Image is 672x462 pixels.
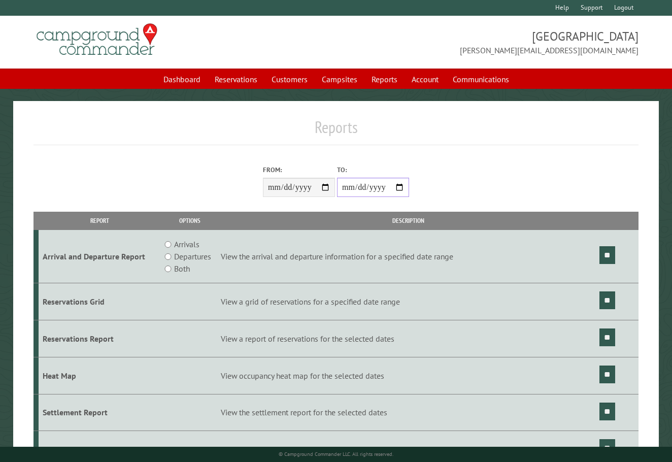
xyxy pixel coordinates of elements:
label: To: [337,165,409,175]
span: [GEOGRAPHIC_DATA] [PERSON_NAME][EMAIL_ADDRESS][DOMAIN_NAME] [336,28,639,56]
td: View a report of reservations for the selected dates [219,320,598,357]
a: Account [406,70,445,89]
a: Communications [447,70,515,89]
label: Departures [174,250,211,262]
a: Reports [365,70,404,89]
td: Reservations Grid [39,283,160,320]
img: Campground Commander [33,20,160,59]
h1: Reports [33,117,639,145]
small: © Campground Commander LLC. All rights reserved. [279,451,393,457]
td: View a grid of reservations for a specified date range [219,283,598,320]
td: Heat Map [39,357,160,394]
td: Reservations Report [39,320,160,357]
a: Reservations [209,70,263,89]
td: Settlement Report [39,394,160,431]
td: View the arrival and departure information for a specified date range [219,230,598,283]
th: Description [219,212,598,229]
a: Customers [265,70,314,89]
td: View the settlement report for the selected dates [219,394,598,431]
td: Arrival and Departure Report [39,230,160,283]
label: Arrivals [174,238,199,250]
th: Report [39,212,160,229]
td: View occupancy heat map for the selected dates [219,357,598,394]
a: Dashboard [157,70,207,89]
label: Both [174,262,190,275]
label: From: [263,165,335,175]
th: Options [160,212,219,229]
a: Campsites [316,70,363,89]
